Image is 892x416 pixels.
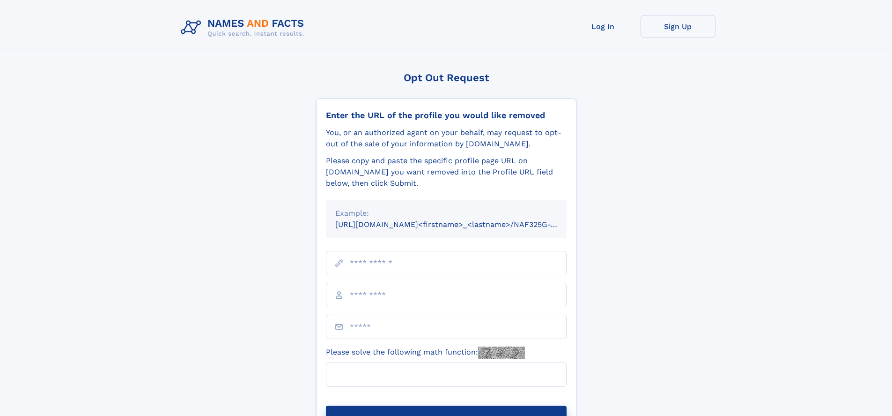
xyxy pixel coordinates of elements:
[326,127,567,150] div: You, or an authorized agent on your behalf, may request to opt-out of the sale of your informatio...
[335,220,584,229] small: [URL][DOMAIN_NAME]<firstname>_<lastname>/NAF325G-xxxxxxxx
[641,15,715,38] a: Sign Up
[326,155,567,189] div: Please copy and paste the specific profile page URL on [DOMAIN_NAME] you want removed into the Pr...
[326,347,525,359] label: Please solve the following math function:
[177,15,312,40] img: Logo Names and Facts
[326,110,567,121] div: Enter the URL of the profile you would like removed
[335,208,557,219] div: Example:
[566,15,641,38] a: Log In
[316,72,576,83] div: Opt Out Request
